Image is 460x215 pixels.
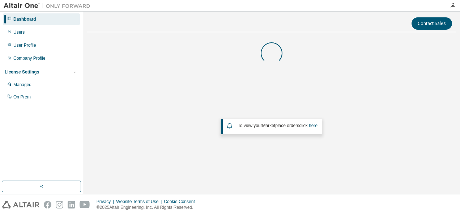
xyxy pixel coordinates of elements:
[80,201,90,208] img: youtube.svg
[56,201,63,208] img: instagram.svg
[97,205,199,211] p: © 2025 Altair Engineering, Inc. All Rights Reserved.
[2,201,39,208] img: altair_logo.svg
[164,199,199,205] div: Cookie Consent
[116,199,164,205] div: Website Terms of Use
[262,123,299,128] em: Marketplace orders
[309,123,318,128] a: here
[13,29,25,35] div: Users
[44,201,51,208] img: facebook.svg
[238,123,318,128] span: To view your click
[13,42,36,48] div: User Profile
[13,94,31,100] div: On Prem
[5,69,39,75] div: License Settings
[4,2,94,9] img: Altair One
[13,82,31,88] div: Managed
[13,55,46,61] div: Company Profile
[97,199,116,205] div: Privacy
[412,17,452,30] button: Contact Sales
[68,201,75,208] img: linkedin.svg
[13,16,36,22] div: Dashboard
